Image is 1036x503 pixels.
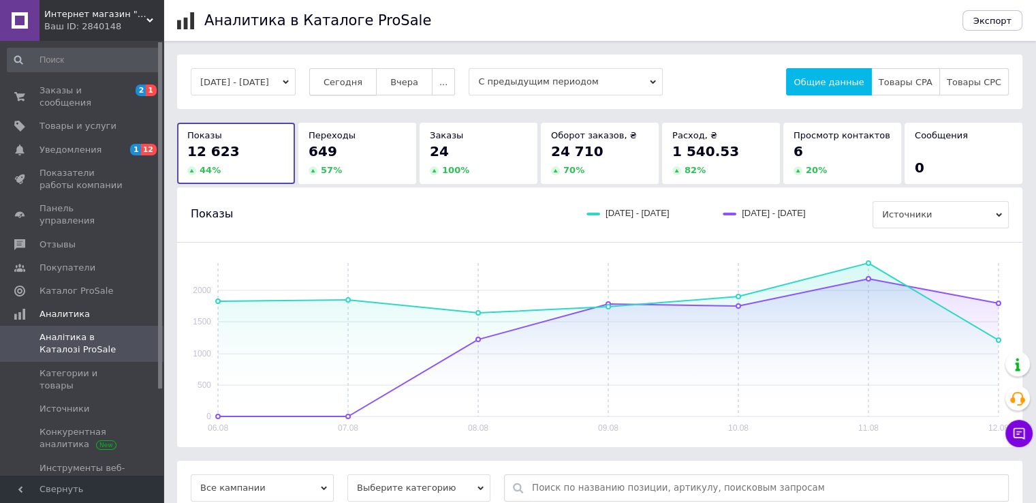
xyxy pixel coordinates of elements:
[551,143,603,159] span: 24 710
[193,286,211,295] text: 2000
[40,144,101,156] span: Уведомления
[430,143,449,159] span: 24
[324,77,362,87] span: Сегодня
[7,48,161,72] input: Поиск
[551,130,637,140] span: Оборот заказов, ₴
[563,165,584,175] span: 70 %
[309,130,356,140] span: Переходы
[532,475,1001,501] input: Поиск по названию позиции, артикулу, поисковым запросам
[939,68,1009,95] button: Товары CPC
[915,130,968,140] span: Сообщения
[146,85,157,96] span: 1
[858,423,879,433] text: 11.08
[871,68,940,95] button: Товары CPA
[338,423,358,433] text: 07.08
[915,159,924,176] span: 0
[309,68,377,95] button: Сегодня
[309,143,337,159] span: 649
[432,68,455,95] button: ...
[208,423,228,433] text: 06.08
[191,207,233,222] span: Показы
[204,12,431,29] h1: Аналитика в Каталоге ProSale
[40,239,76,251] span: Отзывы
[672,130,717,140] span: Расход, ₴
[40,426,126,451] span: Конкурентная аналитика
[44,8,146,20] span: Интернет магазин "eltim"
[988,423,1009,433] text: 12.08
[347,474,490,502] span: Выберите категорию
[40,403,89,415] span: Источники
[40,262,95,274] span: Покупатели
[376,68,433,95] button: Вчера
[40,462,126,487] span: Инструменты веб-аналитики
[187,130,222,140] span: Показы
[786,68,871,95] button: Общие данные
[430,130,463,140] span: Заказы
[794,143,803,159] span: 6
[130,144,141,155] span: 1
[468,423,488,433] text: 08.08
[40,85,126,109] span: Заказы и сообщения
[191,68,296,95] button: [DATE] - [DATE]
[198,380,211,390] text: 500
[1005,420,1033,447] button: Чат с покупателем
[44,20,163,33] div: Ваш ID: 2840148
[598,423,618,433] text: 09.08
[672,143,739,159] span: 1 540.53
[206,412,211,421] text: 0
[191,474,334,502] span: Все кампании
[40,367,126,392] span: Категории и товары
[200,165,221,175] span: 44 %
[469,68,663,95] span: С предыдущим периодом
[794,77,864,87] span: Общие данные
[879,77,932,87] span: Товары CPA
[141,144,157,155] span: 12
[321,165,342,175] span: 57 %
[40,167,126,192] span: Показатели работы компании
[806,165,827,175] span: 20 %
[390,77,418,87] span: Вчера
[136,85,146,96] span: 2
[40,331,126,356] span: Аналітика в Каталозі ProSale
[685,165,706,175] span: 82 %
[794,130,890,140] span: Просмотр контактов
[193,349,211,359] text: 1000
[442,165,469,175] span: 100 %
[947,77,1001,87] span: Товары CPC
[40,202,126,227] span: Панель управления
[187,143,240,159] span: 12 623
[439,77,448,87] span: ...
[962,10,1022,31] button: Экспорт
[873,201,1009,228] span: Источники
[40,285,113,297] span: Каталог ProSale
[40,120,116,132] span: Товары и услуги
[193,317,211,326] text: 1500
[40,308,90,320] span: Аналитика
[728,423,749,433] text: 10.08
[973,16,1011,26] span: Экспорт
